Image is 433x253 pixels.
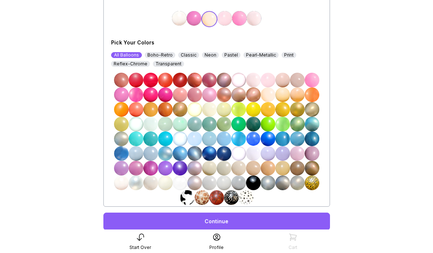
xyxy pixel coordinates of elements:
[111,61,150,67] div: Reflex-Chrome
[111,39,238,46] div: Pick Your Colors
[178,52,199,58] div: Classic
[222,52,241,58] div: Pastel
[209,245,224,250] div: Profile
[103,213,330,230] a: Continue
[111,52,142,58] div: All Balloons
[129,245,151,250] div: Start Over
[243,52,279,58] div: Pearl-Metallic
[145,52,175,58] div: Boho-Retro
[289,245,297,250] div: Cart
[153,61,184,67] div: Transparent
[202,52,219,58] div: Neon
[282,52,296,58] div: Print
